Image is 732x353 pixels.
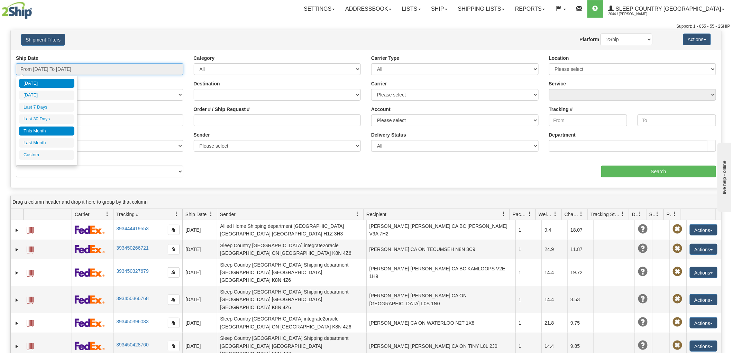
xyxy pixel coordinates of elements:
[453,0,510,18] a: Shipping lists
[27,243,34,254] a: Label
[168,295,180,305] button: Copy to clipboard
[182,313,217,333] td: [DATE]
[649,211,655,218] span: Shipment Issues
[515,313,541,333] td: 1
[515,259,541,286] td: 1
[217,259,366,286] td: Sleep Country [GEOGRAPHIC_DATA] Shipping department [GEOGRAPHIC_DATA] [GEOGRAPHIC_DATA] [GEOGRAPH...
[617,208,629,220] a: Tracking Status filter column settings
[541,259,567,286] td: 14.4
[13,246,20,253] a: Expand
[690,317,717,328] button: Actions
[19,127,74,136] li: This Month
[515,220,541,240] td: 1
[2,2,32,19] img: logo2044.jpg
[609,11,660,18] span: 2044 / [PERSON_NAME]
[194,80,220,87] label: Destination
[524,208,536,220] a: Packages filter column settings
[652,208,664,220] a: Shipment Issues filter column settings
[299,0,340,18] a: Settings
[217,313,366,333] td: Sleep Country [GEOGRAPHIC_DATA] integrate2oracle [GEOGRAPHIC_DATA] ON [GEOGRAPHIC_DATA] K8N 4Z6
[13,297,20,304] a: Expand
[672,267,682,277] span: Pickup Not Assigned
[116,226,148,231] a: 393444419553
[75,225,105,234] img: 2 - FedEx Express®
[13,320,20,327] a: Expand
[515,286,541,313] td: 1
[366,211,386,218] span: Recipient
[539,211,553,218] span: Weight
[667,211,672,218] span: Pickup Status
[75,318,105,327] img: 2 - FedEx Express®
[19,103,74,112] li: Last 7 Days
[567,286,593,313] td: 8.53
[168,244,180,254] button: Copy to clipboard
[27,340,34,351] a: Label
[13,269,20,276] a: Expand
[426,0,453,18] a: Ship
[672,341,682,350] span: Pickup Not Assigned
[116,342,148,347] a: 393450428760
[75,295,105,304] img: 2 - FedEx Express®
[690,294,717,305] button: Actions
[194,106,250,113] label: Order # / Ship Request #
[217,220,366,240] td: Allied Home Shipping department [GEOGRAPHIC_DATA] [GEOGRAPHIC_DATA] [GEOGRAPHIC_DATA] H1Z 3H3
[19,91,74,100] li: [DATE]
[550,208,561,220] a: Weight filter column settings
[19,114,74,124] li: Last 30 Days
[549,131,576,138] label: Department
[116,268,148,274] a: 393450327679
[672,317,682,327] span: Pickup Not Assigned
[614,6,721,12] span: Sleep Country [GEOGRAPHIC_DATA]
[371,131,406,138] label: Delivery Status
[672,294,682,304] span: Pickup Not Assigned
[603,0,730,18] a: Sleep Country [GEOGRAPHIC_DATA] 2044 / [PERSON_NAME]
[690,244,717,255] button: Actions
[580,36,600,43] label: Platform
[75,245,105,253] img: 2 - FedEx Express®
[11,195,721,209] div: grid grouping header
[5,6,64,11] div: live help - online
[541,286,567,313] td: 14.4
[567,313,593,333] td: 9.75
[576,208,587,220] a: Charge filter column settings
[565,211,579,218] span: Charge
[27,224,34,235] a: Label
[366,313,516,333] td: [PERSON_NAME] CA ON WATERLOO N2T 1X8
[634,208,646,220] a: Delivery Status filter column settings
[171,208,182,220] a: Tracking # filter column settings
[638,341,648,350] span: Unknown
[340,0,397,18] a: Addressbook
[498,208,510,220] a: Recipient filter column settings
[549,80,566,87] label: Service
[371,106,391,113] label: Account
[19,79,74,88] li: [DATE]
[515,240,541,259] td: 1
[194,131,210,138] label: Sender
[567,240,593,259] td: 11.87
[168,318,180,328] button: Copy to clipboard
[182,220,217,240] td: [DATE]
[75,268,105,277] img: 2 - FedEx Express®
[638,114,716,126] input: To
[182,259,217,286] td: [DATE]
[672,244,682,253] span: Pickup Not Assigned
[116,319,148,324] a: 393450396083
[75,342,105,350] img: 2 - FedEx Express®
[690,341,717,352] button: Actions
[541,313,567,333] td: 21.8
[591,211,621,218] span: Tracking Status
[13,227,20,234] a: Expand
[27,294,34,305] a: Label
[567,220,593,240] td: 18.07
[194,55,215,62] label: Category
[638,224,648,234] span: Unknown
[567,259,593,286] td: 19.72
[75,211,90,218] span: Carrier
[2,24,730,29] div: Support: 1 - 855 - 55 - 2SHIP
[21,34,65,46] button: Shipment Filters
[168,267,180,278] button: Copy to clipboard
[116,296,148,301] a: 393450366768
[116,245,148,251] a: 393450266721
[16,55,38,62] label: Ship Date
[690,224,717,235] button: Actions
